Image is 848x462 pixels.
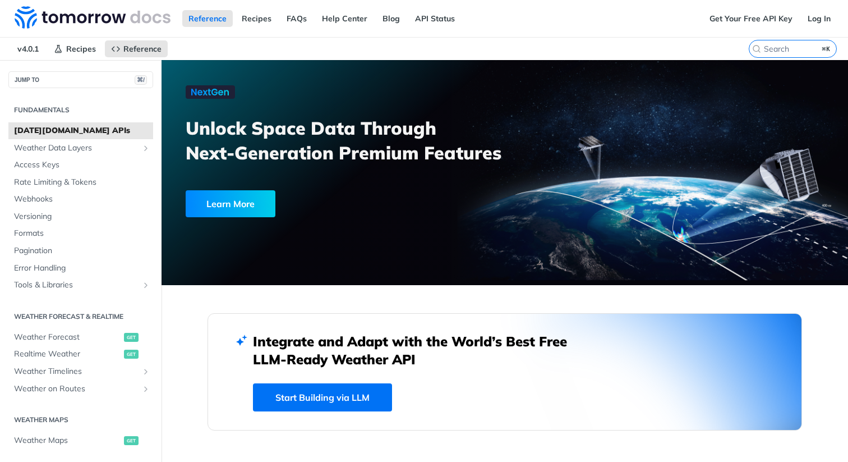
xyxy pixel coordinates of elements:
[14,435,121,446] span: Weather Maps
[186,190,450,217] a: Learn More
[409,10,461,27] a: API Status
[253,383,392,411] a: Start Building via LLM
[801,10,837,27] a: Log In
[14,280,139,291] span: Tools & Libraries
[8,140,153,157] a: Weather Data LayersShow subpages for Weather Data Layers
[752,44,761,53] svg: Search
[124,350,139,359] span: get
[8,381,153,397] a: Weather on RoutesShow subpages for Weather on Routes
[8,243,153,259] a: Pagination
[48,40,102,57] a: Recipes
[14,211,150,222] span: Versioning
[14,245,150,257] span: Pagination
[135,75,147,85] span: ⌘/
[14,159,150,171] span: Access Keys
[186,85,235,99] img: NextGen
[15,6,170,29] img: Tomorrow.io Weather API Docs
[8,432,153,449] a: Weather Mapsget
[316,10,374,27] a: Help Center
[8,415,153,425] h2: Weather Maps
[141,144,150,153] button: Show subpages for Weather Data Layers
[8,208,153,225] a: Versioning
[8,105,153,115] h2: Fundamentals
[123,44,162,54] span: Reference
[11,40,45,57] span: v4.0.1
[66,44,96,54] span: Recipes
[236,10,278,27] a: Recipes
[182,10,233,27] a: Reference
[14,263,150,274] span: Error Handling
[703,10,799,27] a: Get Your Free API Key
[8,312,153,322] h2: Weather Forecast & realtime
[14,125,150,136] span: [DATE][DOMAIN_NAME] APIs
[8,346,153,363] a: Realtime Weatherget
[8,260,153,277] a: Error Handling
[280,10,313,27] a: FAQs
[105,40,168,57] a: Reference
[124,333,139,342] span: get
[8,363,153,380] a: Weather TimelinesShow subpages for Weather Timelines
[8,225,153,242] a: Formats
[14,228,150,239] span: Formats
[819,43,833,54] kbd: ⌘K
[14,366,139,377] span: Weather Timelines
[376,10,406,27] a: Blog
[8,174,153,191] a: Rate Limiting & Tokens
[141,367,150,376] button: Show subpages for Weather Timelines
[14,194,150,205] span: Webhooks
[141,385,150,394] button: Show subpages for Weather on Routes
[14,383,139,395] span: Weather on Routes
[14,349,121,360] span: Realtime Weather
[8,191,153,208] a: Webhooks
[8,277,153,294] a: Tools & LibrariesShow subpages for Tools & Libraries
[124,436,139,445] span: get
[14,143,139,154] span: Weather Data Layers
[8,329,153,346] a: Weather Forecastget
[186,190,275,217] div: Learn More
[186,116,517,165] h3: Unlock Space Data Through Next-Generation Premium Features
[14,332,121,343] span: Weather Forecast
[8,71,153,88] button: JUMP TO⌘/
[253,332,584,368] h2: Integrate and Adapt with the World’s Best Free LLM-Ready Weather API
[8,122,153,139] a: [DATE][DOMAIN_NAME] APIs
[141,281,150,290] button: Show subpages for Tools & Libraries
[14,177,150,188] span: Rate Limiting & Tokens
[8,157,153,173] a: Access Keys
